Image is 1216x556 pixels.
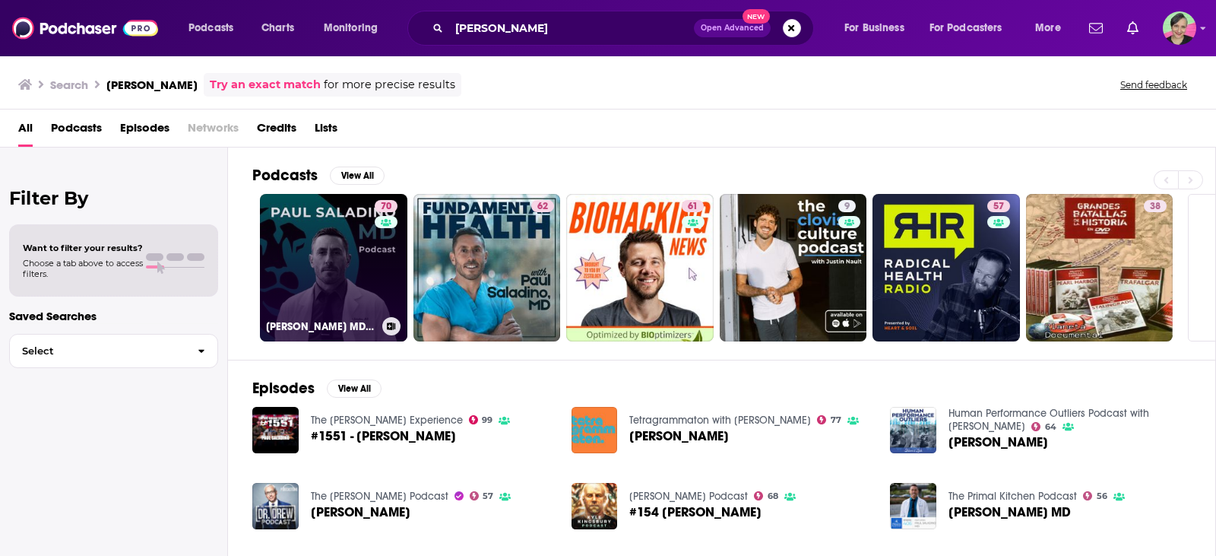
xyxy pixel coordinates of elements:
[210,76,321,94] a: Try an exact match
[629,414,811,427] a: Tetragrammaton with Rick Rubin
[831,417,841,424] span: 77
[948,407,1149,433] a: Human Performance Outliers Podcast with Zach Bitter
[106,78,198,92] h3: [PERSON_NAME]
[1116,78,1192,91] button: Send feedback
[311,414,463,427] a: The Joe Rogan Experience
[629,506,762,519] a: #154 Dr. Paul Saladino
[572,483,618,529] img: #154 Dr. Paul Saladino
[537,199,548,214] span: 62
[1026,194,1173,342] a: 38
[330,167,385,185] button: View All
[929,17,1002,39] span: For Podcasters
[315,116,337,147] a: Lists
[10,346,185,356] span: Select
[188,17,233,39] span: Podcasts
[1121,15,1145,41] a: Show notifications dropdown
[311,506,410,519] a: Dr. Paul Saladino
[12,14,158,43] img: Podchaser - Follow, Share and Rate Podcasts
[252,379,315,398] h2: Episodes
[531,200,554,212] a: 62
[23,258,143,279] span: Choose a tab above to access filters.
[890,407,936,453] img: Dr. Paul Saladino
[572,407,618,453] a: Dr. Paul Saladino
[1163,11,1196,45] button: Show profile menu
[1083,15,1109,41] a: Show notifications dropdown
[694,19,771,37] button: Open AdvancedNew
[993,199,1004,214] span: 57
[920,16,1024,40] button: open menu
[1150,199,1161,214] span: 38
[260,194,407,342] a: 70[PERSON_NAME] MD podcast
[470,491,494,500] a: 57
[381,199,391,214] span: 70
[50,78,88,92] h3: Search
[252,407,299,453] img: #1551 - Paul Saladino
[9,309,218,323] p: Saved Searches
[754,491,778,500] a: 68
[629,430,729,443] a: Dr. Paul Saladino
[838,200,856,212] a: 9
[629,490,748,503] a: Kyle Kingsbury Podcast
[768,493,778,500] span: 68
[1097,493,1107,500] span: 56
[9,187,218,209] h2: Filter By
[701,24,764,32] span: Open Advanced
[469,415,493,424] a: 99
[413,194,561,342] a: 62
[324,76,455,94] span: for more precise results
[252,483,299,529] img: Dr. Paul Saladino
[422,11,828,46] div: Search podcasts, credits, & more...
[266,320,376,333] h3: [PERSON_NAME] MD podcast
[313,16,397,40] button: open menu
[566,194,714,342] a: 61
[1083,491,1107,500] a: 56
[948,506,1071,519] span: [PERSON_NAME] MD
[629,506,762,519] span: #154 [PERSON_NAME]
[688,199,698,214] span: 61
[178,16,253,40] button: open menu
[252,379,382,398] a: EpisodesView All
[311,506,410,519] span: [PERSON_NAME]
[682,200,704,212] a: 61
[261,17,294,39] span: Charts
[311,490,448,503] a: The Dr. Drew Podcast
[872,194,1020,342] a: 57
[844,17,904,39] span: For Business
[817,415,841,424] a: 77
[1035,17,1061,39] span: More
[948,490,1077,503] a: The Primal Kitchen Podcast
[18,116,33,147] a: All
[834,16,923,40] button: open menu
[324,17,378,39] span: Monitoring
[948,436,1048,449] a: Dr. Paul Saladino
[375,200,397,212] a: 70
[51,116,102,147] a: Podcasts
[987,200,1010,212] a: 57
[449,16,694,40] input: Search podcasts, credits, & more...
[252,166,385,185] a: PodcastsView All
[311,430,456,443] a: #1551 - Paul Saladino
[1144,200,1167,212] a: 38
[257,116,296,147] a: Credits
[120,116,169,147] a: Episodes
[252,166,318,185] h2: Podcasts
[1045,424,1056,431] span: 64
[483,493,493,500] span: 57
[9,334,218,368] button: Select
[188,116,239,147] span: Networks
[482,417,492,424] span: 99
[720,194,867,342] a: 9
[948,506,1071,519] a: Paul Saladino MD
[327,380,382,398] button: View All
[629,430,729,443] span: [PERSON_NAME]
[890,483,936,529] img: Paul Saladino MD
